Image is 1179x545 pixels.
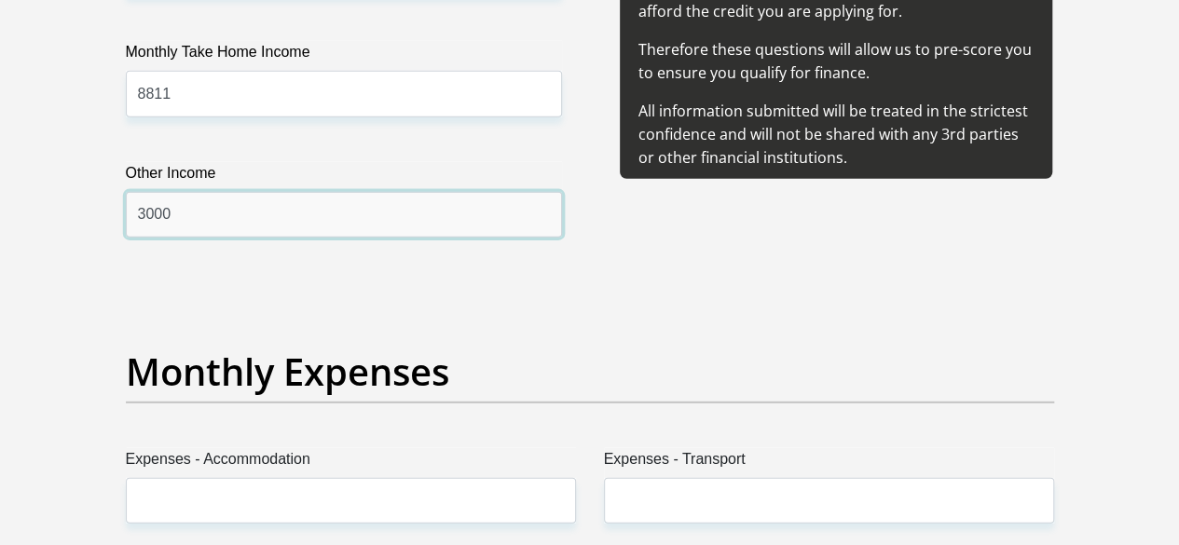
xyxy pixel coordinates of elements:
label: Other Income [126,162,562,192]
input: Expenses - Transport [604,478,1054,524]
label: Expenses - Transport [604,448,1054,478]
input: Expenses - Accommodation [126,478,576,524]
input: Monthly Take Home Income [126,71,562,116]
input: Other Income [126,192,562,238]
label: Expenses - Accommodation [126,448,576,478]
label: Monthly Take Home Income [126,41,562,71]
h2: Monthly Expenses [126,349,1054,394]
